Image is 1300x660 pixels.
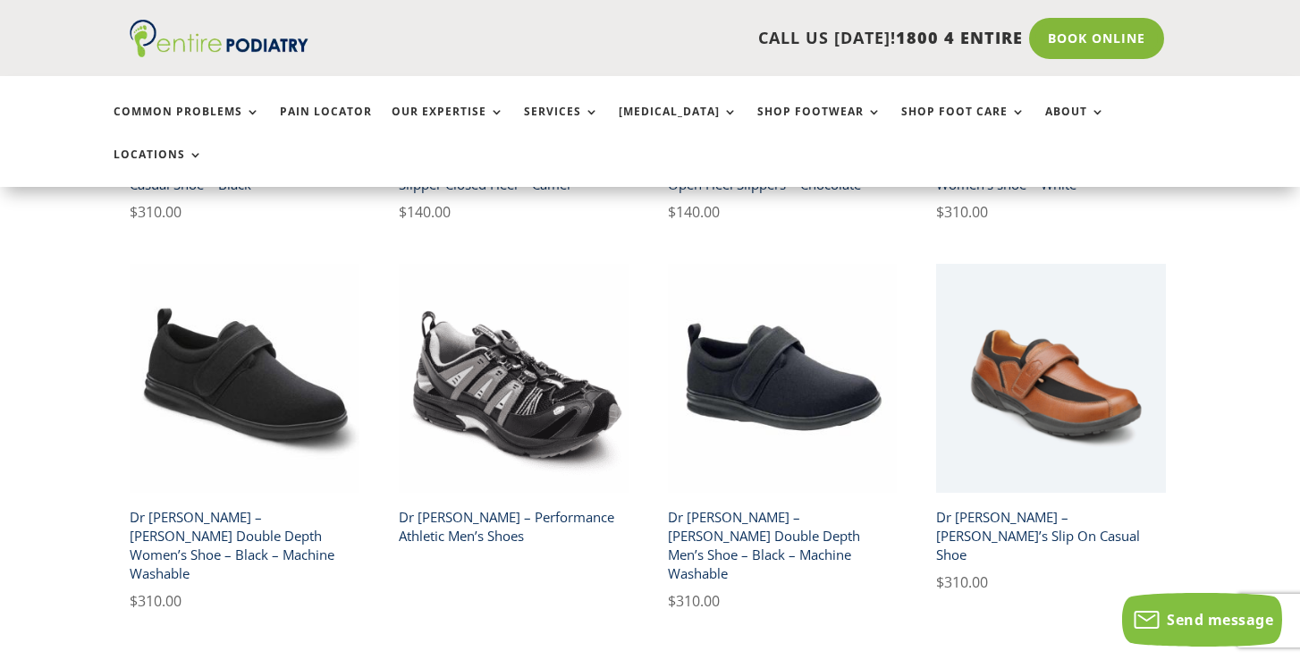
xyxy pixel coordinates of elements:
[392,106,504,144] a: Our Expertise
[130,202,181,222] bdi: 310.00
[668,591,676,611] span: $
[399,264,628,493] img: Dr Comfort Performance Athletic Mens Shoe Black and Grey
[1122,593,1282,647] button: Send message
[936,202,944,222] span: $
[399,202,451,222] bdi: 140.00
[936,501,1165,571] h2: Dr [PERSON_NAME] – [PERSON_NAME]’s Slip On Casual Shoe
[668,264,897,493] img: Dr Comfort Carter Men's double depth shoe black
[130,591,138,611] span: $
[524,106,599,144] a: Services
[130,202,138,222] span: $
[1029,18,1164,59] a: Book Online
[114,106,260,144] a: Common Problems
[1045,106,1105,144] a: About
[936,264,1165,493] img: Dr Comfort Douglas Mens Slip On Casual Shoe - Chestnut Colour - Angle View
[619,106,738,144] a: [MEDICAL_DATA]
[280,106,372,144] a: Pain Locator
[130,501,359,589] h2: Dr [PERSON_NAME] – [PERSON_NAME] Double Depth Women’s Shoe – Black – Machine Washable
[668,264,897,613] a: Dr Comfort Carter Men's double depth shoe blackDr [PERSON_NAME] – [PERSON_NAME] Double Depth Men’...
[901,106,1026,144] a: Shop Foot Care
[936,202,988,222] bdi: 310.00
[668,202,720,222] bdi: 140.00
[896,27,1023,48] span: 1800 4 ENTIRE
[130,264,359,613] a: Dr Comfort Marla Women's Shoe BlackDr [PERSON_NAME] – [PERSON_NAME] Double Depth Women’s Shoe – B...
[399,501,628,552] h2: Dr [PERSON_NAME] – Performance Athletic Men’s Shoes
[936,264,1165,594] a: Dr Comfort Douglas Mens Slip On Casual Shoe - Chestnut Colour - Angle ViewDr [PERSON_NAME] – [PER...
[114,148,203,187] a: Locations
[130,591,181,611] bdi: 310.00
[936,572,988,592] bdi: 310.00
[668,591,720,611] bdi: 310.00
[130,264,359,493] img: Dr Comfort Marla Women's Shoe Black
[668,202,676,222] span: $
[399,264,628,552] a: Dr Comfort Performance Athletic Mens Shoe Black and GreyDr [PERSON_NAME] – Performance Athletic M...
[130,43,308,61] a: Entire Podiatry
[757,106,882,144] a: Shop Footwear
[130,20,308,57] img: logo (1)
[936,572,944,592] span: $
[399,202,407,222] span: $
[1167,610,1273,630] span: Send message
[369,27,1023,50] p: CALL US [DATE]!
[668,501,897,589] h2: Dr [PERSON_NAME] – [PERSON_NAME] Double Depth Men’s Shoe – Black – Machine Washable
